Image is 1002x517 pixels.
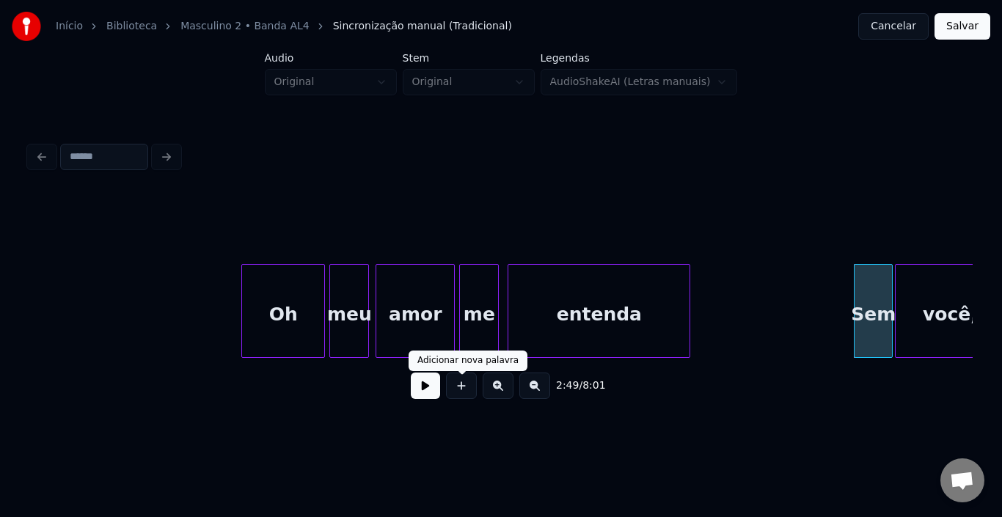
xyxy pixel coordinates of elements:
img: youka [12,12,41,41]
div: / [556,378,591,393]
a: Início [56,19,83,34]
a: Bate-papo aberto [940,458,984,502]
button: Cancelar [858,13,929,40]
nav: breadcrumb [56,19,512,34]
label: Legendas [541,53,738,63]
span: Sincronização manual (Tradicional) [333,19,512,34]
label: Stem [403,53,535,63]
span: 2:49 [556,378,579,393]
a: Biblioteca [106,19,157,34]
span: 8:01 [582,378,605,393]
button: Salvar [935,13,990,40]
label: Áudio [265,53,397,63]
a: Masculino 2 • Banda AL4 [180,19,310,34]
div: Adicionar nova palavra [417,355,519,367]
